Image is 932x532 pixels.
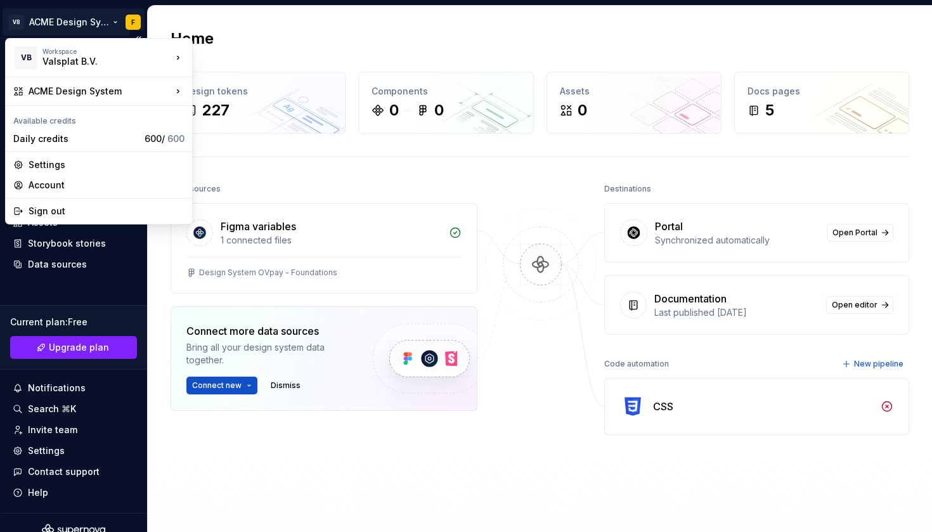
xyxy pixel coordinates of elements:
div: Workspace [42,48,172,55]
div: ACME Design System [29,85,172,98]
div: Sign out [29,205,184,217]
div: Daily credits [13,133,139,145]
div: Settings [29,159,184,171]
div: Available credits [8,108,190,129]
div: Account [29,179,184,191]
div: VB [15,46,37,69]
div: Valsplat B.V. [42,55,150,68]
span: 600 / [145,133,184,144]
span: 600 [167,133,184,144]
